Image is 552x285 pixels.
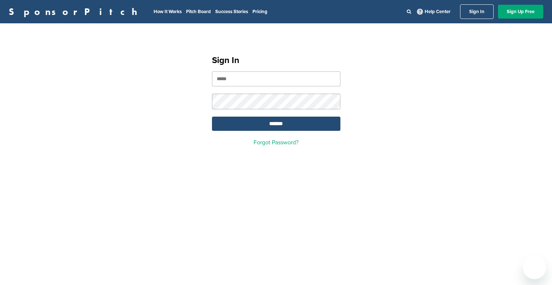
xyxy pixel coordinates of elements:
[416,7,452,16] a: Help Center
[215,9,248,15] a: Success Stories
[252,9,267,15] a: Pricing
[254,139,298,146] a: Forgot Password?
[9,7,142,16] a: SponsorPitch
[186,9,211,15] a: Pitch Board
[212,54,340,67] h1: Sign In
[154,9,182,15] a: How It Works
[460,4,494,19] a: Sign In
[498,5,543,19] a: Sign Up Free
[523,256,546,279] iframe: Button to launch messaging window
